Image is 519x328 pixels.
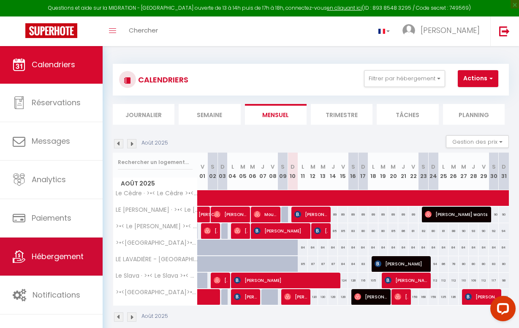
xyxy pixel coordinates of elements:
[377,104,438,125] li: Tâches
[459,273,469,288] div: 110
[328,289,338,305] div: 129
[310,163,315,171] abbr: M
[388,153,398,190] th: 20
[478,240,489,255] div: 84
[228,153,238,190] th: 04
[288,153,298,190] th: 10
[141,139,168,147] p: Août 2025
[122,16,164,46] a: Chercher
[469,153,479,190] th: 28
[240,163,245,171] abbr: M
[318,256,328,272] div: 87
[438,223,448,239] div: 81
[284,289,308,305] span: [PERSON_NAME]
[141,312,168,320] p: Août 2025
[348,240,358,255] div: 84
[207,153,217,190] th: 02
[294,206,328,222] span: [PERSON_NAME]
[348,153,358,190] th: 16
[136,70,188,89] h3: CALENDRIERS
[328,223,338,239] div: 85
[448,273,459,288] div: 112
[308,289,318,305] div: 120
[254,223,308,239] span: [PERSON_NAME]
[378,153,389,190] th: 19
[114,207,199,213] span: LE [PERSON_NAME] · >•< Le [PERSON_NAME] >•< charmant 2P proche de [GEOGRAPHIC_DATA]
[388,240,398,255] div: 84
[499,207,509,222] div: 90
[314,223,328,239] span: [PERSON_NAME]
[338,240,348,255] div: 84
[33,290,80,300] span: Notifications
[428,240,438,255] div: 84
[428,153,438,190] th: 24
[469,240,479,255] div: 84
[472,163,475,171] abbr: J
[418,223,429,239] div: 82
[421,25,480,36] span: [PERSON_NAME]
[361,163,365,171] abbr: D
[368,223,378,239] div: 80
[198,153,208,190] th: 01
[398,153,408,190] th: 21
[25,23,77,38] img: Super Booking
[469,273,479,288] div: 109
[254,206,277,222] span: Mourad Tachabount
[338,289,348,305] div: 129
[502,163,506,171] abbr: D
[358,256,368,272] div: 83
[179,104,240,125] li: Semaine
[348,207,358,222] div: 89
[385,272,429,288] span: [PERSON_NAME]
[459,256,469,272] div: 80
[408,289,418,305] div: 159
[114,289,199,295] span: >•<[GEOGRAPHIC_DATA]>•< appartement raffiné proche [GEOGRAPHIC_DATA]
[428,273,438,288] div: 112
[372,163,375,171] abbr: L
[129,26,158,35] span: Chercher
[408,223,418,239] div: 81
[425,206,489,222] span: [PERSON_NAME] wants
[308,240,318,255] div: 84
[442,163,445,171] abbr: L
[341,163,345,171] abbr: V
[311,104,372,125] li: Trimestre
[396,16,490,46] a: ... [PERSON_NAME]
[268,153,278,190] th: 08
[332,163,335,171] abbr: J
[338,273,348,288] div: 124
[489,153,499,190] th: 30
[378,223,389,239] div: 80
[368,273,378,288] div: 105
[368,153,378,190] th: 18
[348,256,358,272] div: 84
[250,163,255,171] abbr: M
[114,256,199,262] span: LE LAVADIÈRE - [GEOGRAPHIC_DATA] · >•< Le Lavadière >•< joli duplex avec terrasse
[482,163,486,171] abbr: V
[458,70,498,87] button: Actions
[489,207,499,222] div: 90
[408,153,418,190] th: 22
[298,153,308,190] th: 11
[484,292,519,328] iframe: LiveChat chat widget
[308,153,318,190] th: 12
[328,256,338,272] div: 87
[499,223,509,239] div: 94
[443,104,505,125] li: Planning
[214,272,227,288] span: [PERSON_NAME]
[201,163,204,171] abbr: V
[489,256,499,272] div: 83
[328,207,338,222] div: 89
[298,240,308,255] div: 84
[459,223,469,239] div: 90
[438,153,448,190] th: 25
[338,207,348,222] div: 89
[258,153,268,190] th: 07
[378,207,389,222] div: 89
[465,289,499,305] span: [PERSON_NAME]
[234,289,258,305] span: [PERSON_NAME]
[499,240,509,255] div: 84
[408,240,418,255] div: 84
[302,163,304,171] abbr: L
